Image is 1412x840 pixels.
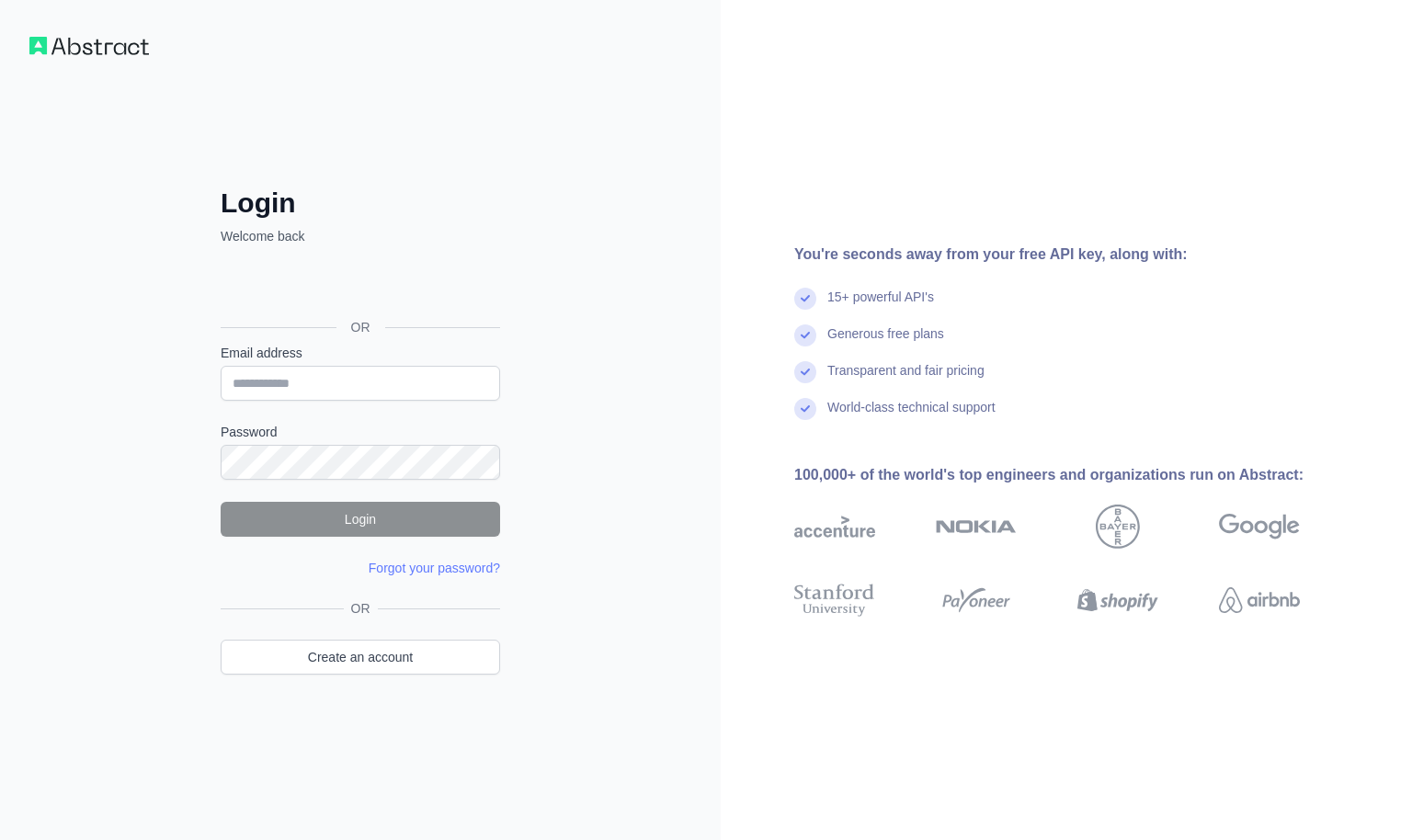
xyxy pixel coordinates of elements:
[1077,580,1158,620] img: shopify
[827,324,944,361] div: Generous free plans
[794,580,875,620] img: stanford university
[794,398,816,420] img: check mark
[794,288,816,310] img: check mark
[936,580,1017,620] img: payoneer
[221,227,500,245] p: Welcome back
[1219,580,1300,620] img: airbnb
[369,561,500,575] a: Forgot your password?
[794,464,1359,486] div: 100,000+ of the world's top engineers and organizations run on Abstract:
[827,361,985,398] div: Transparent and fair pricing
[336,318,385,336] span: OR
[827,398,996,435] div: World-class technical support
[1096,505,1140,549] img: bayer
[794,324,816,346] img: check mark
[29,37,149,55] img: Workflow
[794,244,1359,266] div: You're seconds away from your free API key, along with:
[221,344,500,362] label: Email address
[794,505,875,549] img: accenture
[221,640,500,675] a: Create an account
[827,288,934,324] div: 15+ powerful API's
[344,599,378,618] span: OR
[794,361,816,383] img: check mark
[221,187,500,220] h2: Login
[221,502,500,537] button: Login
[221,423,500,441] label: Password
[211,266,506,306] iframe: Sign in with Google Button
[1219,505,1300,549] img: google
[936,505,1017,549] img: nokia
